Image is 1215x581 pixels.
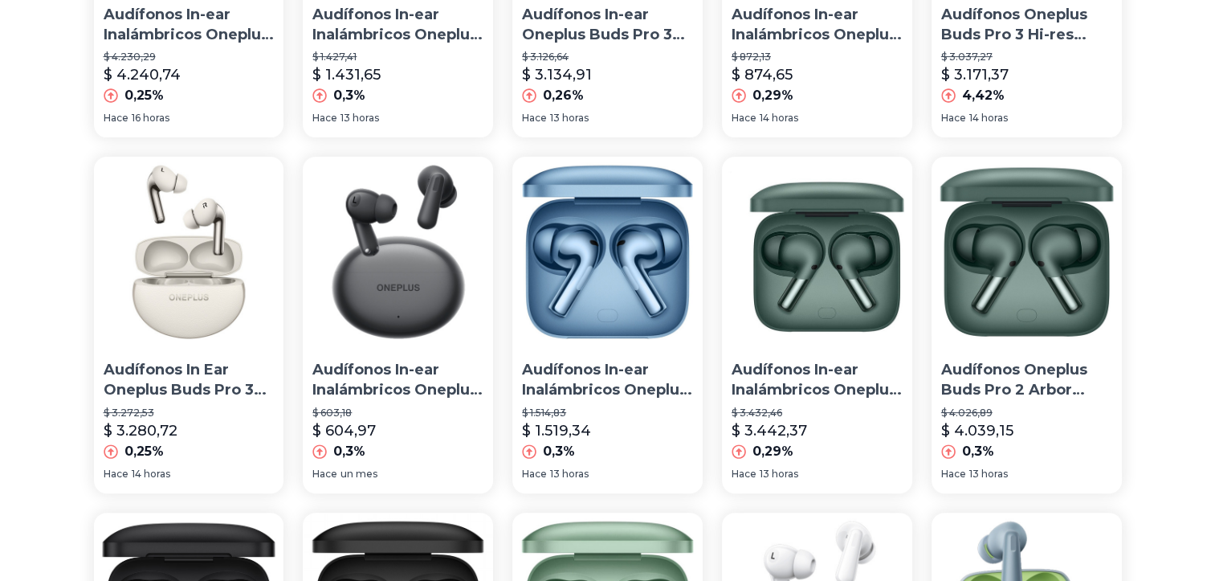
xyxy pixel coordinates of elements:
[312,112,337,125] span: Hace
[522,112,547,125] span: Hace
[941,468,966,481] span: Hace
[522,419,591,442] p: $ 1.519,34
[550,112,589,125] span: 13 horas
[132,112,169,125] span: 16 horas
[962,86,1005,105] p: 4,42%
[932,157,1122,493] a: Audífonos Oneplus Buds Pro 2 Arbor Green Con Anc BluetoothAudífonos Oneplus Buds Pro 2 Arbor Gree...
[104,407,275,419] p: $ 3.272,53
[104,5,275,45] p: Audífonos In-ear Inalámbricos Oneplus Buds Pro 2 Negro
[312,63,381,86] p: $ 1.431,65
[124,86,164,105] p: 0,25%
[312,5,483,45] p: Audífonos In-ear Inalámbricos Oneplus Buds 3 Gris
[312,419,376,442] p: $ 604,97
[543,442,575,461] p: 0,3%
[104,51,275,63] p: $ 4.230,29
[312,407,483,419] p: $ 603,18
[312,360,483,400] p: Audífonos In-ear Inalámbricos Oneplus Nord Buds 3 Gray
[124,442,164,461] p: 0,25%
[941,419,1013,442] p: $ 4.039,15
[512,157,703,347] img: Audífonos In-ear Inalámbricos Oneplus Buds 3 Azul
[752,86,793,105] p: 0,29%
[722,157,912,347] img: Audífonos In-ear Inalámbricos Oneplus Buds Pro 2 Verde
[969,112,1008,125] span: 14 horas
[104,112,128,125] span: Hace
[732,112,756,125] span: Hace
[303,157,493,493] a: Audífonos In-ear Inalámbricos Oneplus Nord Buds 3 GrayAudífonos In-ear Inalámbricos Oneplus Nord ...
[333,442,365,461] p: 0,3%
[104,468,128,481] span: Hace
[941,360,1112,400] p: Audífonos Oneplus Buds Pro 2 Arbor Green Con Anc Bluetooth
[969,468,1008,481] span: 13 horas
[340,468,377,481] span: un mes
[941,5,1112,45] p: Audífonos Oneplus Buds Pro 3 Hi-res 50db 10/43h Dynaudio Eq Color Negro
[132,468,170,481] span: 14 horas
[303,157,493,347] img: Audífonos In-ear Inalámbricos Oneplus Nord Buds 3 Gray
[732,419,807,442] p: $ 3.442,37
[941,51,1112,63] p: $ 3.037,27
[522,360,693,400] p: Audífonos In-ear Inalámbricos Oneplus Buds 3 Azul
[732,407,903,419] p: $ 3.432,46
[962,442,994,461] p: 0,3%
[550,468,589,481] span: 13 horas
[104,63,181,86] p: $ 4.240,74
[732,63,793,86] p: $ 874,65
[312,51,483,63] p: $ 1.427,41
[522,51,693,63] p: $ 3.126,64
[941,407,1112,419] p: $ 4.026,89
[104,360,275,400] p: Audífonos In Ear Oneplus Buds Pro 3 50db Plateado
[333,86,365,105] p: 0,3%
[340,112,379,125] span: 13 horas
[94,157,284,347] img: Audífonos In Ear Oneplus Buds Pro 3 50db Plateado
[760,112,798,125] span: 14 horas
[752,442,793,461] p: 0,29%
[94,157,284,493] a: Audífonos In Ear Oneplus Buds Pro 3 50db PlateadoAudífonos In Ear Oneplus Buds Pro 3 50db Platead...
[104,419,177,442] p: $ 3.280,72
[312,468,337,481] span: Hace
[543,86,584,105] p: 0,26%
[732,5,903,45] p: Audífonos In-ear Inalámbricos Oneplus Buds V Negro
[732,360,903,400] p: Audífonos In-ear Inalámbricos Oneplus Buds Pro 2 Verde
[932,157,1122,347] img: Audífonos Oneplus Buds Pro 2 Arbor Green Con Anc Bluetooth
[941,112,966,125] span: Hace
[522,407,693,419] p: $ 1.514,83
[522,5,693,45] p: Audífonos In-ear Oneplus Buds Pro 3 En Negro
[732,468,756,481] span: Hace
[512,157,703,493] a: Audífonos In-ear Inalámbricos Oneplus Buds 3 AzulAudífonos In-ear Inalámbricos Oneplus Buds 3 Azu...
[760,468,798,481] span: 13 horas
[732,51,903,63] p: $ 872,13
[522,468,547,481] span: Hace
[522,63,592,86] p: $ 3.134,91
[941,63,1009,86] p: $ 3.171,37
[722,157,912,493] a: Audífonos In-ear Inalámbricos Oneplus Buds Pro 2 VerdeAudífonos In-ear Inalámbricos Oneplus Buds ...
